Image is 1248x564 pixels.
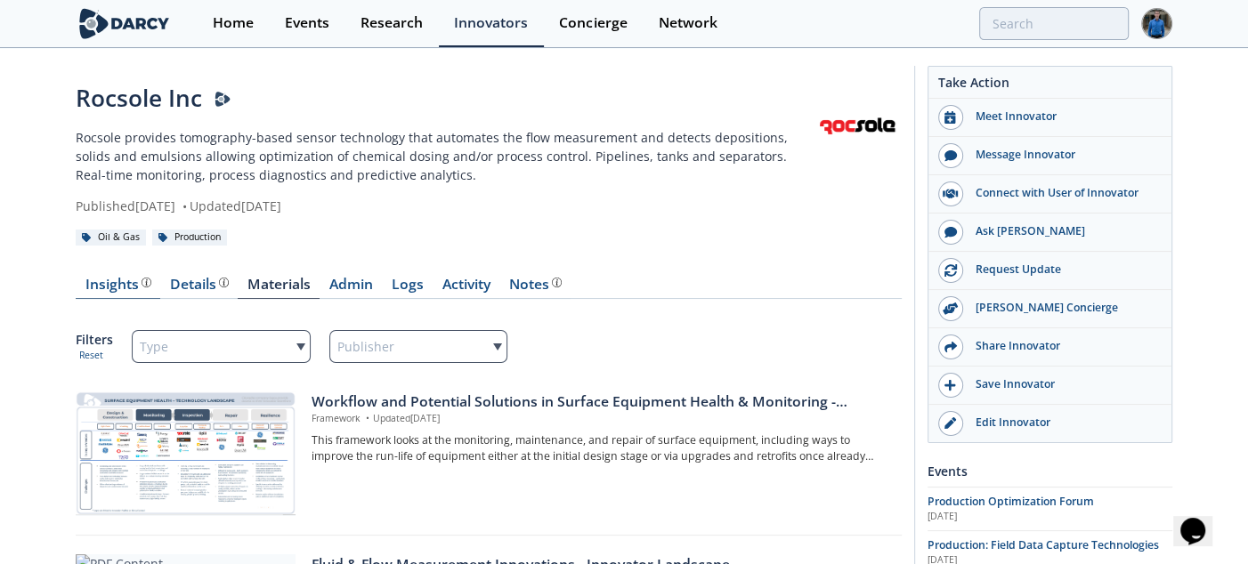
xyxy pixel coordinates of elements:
img: logo-wide.svg [76,8,173,39]
div: Meet Innovator [963,109,1163,125]
span: • [363,412,373,424]
a: Admin [320,278,382,299]
div: Events [928,455,1172,487]
a: Insights [76,278,160,299]
a: Notes [499,278,571,299]
span: Type [140,334,168,359]
div: Events [285,16,329,30]
div: Connect with User of Innovator [963,185,1163,201]
div: Notes [509,278,562,292]
div: Type [132,330,311,363]
a: Details [160,278,238,299]
div: Published [DATE] Updated [DATE] [76,197,813,215]
a: Production Optimization Forum [DATE] [928,494,1172,524]
img: Darcy Presenter [215,92,231,108]
a: Materials [238,278,320,299]
div: Ask [PERSON_NAME] [963,223,1163,239]
div: Concierge [559,16,627,30]
img: information.svg [552,278,562,287]
div: Home [213,16,254,30]
span: Production: Field Data Capture Technologies [928,537,1159,552]
div: Rocsole Inc [76,81,813,116]
img: information.svg [142,278,151,287]
img: Profile [1141,8,1172,39]
div: Research [361,16,423,30]
div: Insights [85,278,151,292]
div: Details [170,278,229,292]
p: This framework looks at the monitoring, maintenance, and repair of surface equipment, including w... [312,432,889,465]
div: Take Action [928,73,1171,99]
p: Rocsole provides tomography-based sensor technology that automates the flow measurement and detec... [76,128,813,184]
div: Publisher [329,330,508,363]
div: Innovators [454,16,528,30]
div: Save Innovator [963,376,1163,392]
div: Edit Innovator [963,415,1163,431]
div: Workflow and Potential Solutions in Surface Equipment Health & Monitoring - Innovator Landscape [312,391,889,413]
div: [DATE] [928,510,1172,524]
a: Edit Innovator [928,405,1171,442]
img: information.svg [219,278,229,287]
span: Production Optimization Forum [928,494,1094,509]
button: Reset [79,349,103,363]
iframe: chat widget [1173,493,1230,546]
span: • [179,197,190,214]
a: Logs [382,278,433,299]
p: Framework Updated [DATE] [312,412,889,426]
div: Production [152,230,227,246]
div: [PERSON_NAME] Concierge [963,300,1163,316]
div: Message Innovator [963,147,1163,163]
div: Network [658,16,717,30]
a: Activity [433,278,499,299]
p: Filters [76,330,113,349]
input: Advanced Search [979,7,1129,40]
div: Oil & Gas [76,230,146,246]
div: Share Innovator [963,338,1163,354]
div: Request Update [963,262,1163,278]
a: Workflow and Potential Solutions in Surface Equipment Health & Monitoring - Innovator Landscape p... [76,391,902,516]
button: Save Innovator [928,367,1171,405]
span: Publisher [337,334,394,359]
